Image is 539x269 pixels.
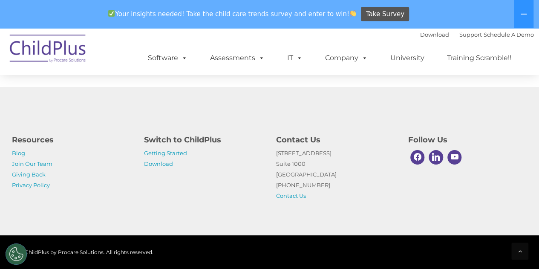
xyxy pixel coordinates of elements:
[139,49,196,67] a: Software
[459,31,482,38] a: Support
[366,7,404,22] span: Take Survey
[438,49,520,67] a: Training Scramble!!
[276,134,395,146] h4: Contact Us
[279,49,311,67] a: IT
[484,31,534,38] a: Schedule A Demo
[350,10,356,17] img: 👏
[6,249,153,255] span: © 2025 ChildPlus by Procare Solutions. All rights reserved.
[108,10,115,17] img: ✅
[276,148,395,201] p: [STREET_ADDRESS] Suite 1000 [GEOGRAPHIC_DATA] [PHONE_NUMBER]
[408,148,427,167] a: Facebook
[12,134,131,146] h4: Resources
[12,160,52,167] a: Join Our Team
[6,243,27,265] button: Cookies Settings
[420,31,534,38] font: |
[427,148,445,167] a: Linkedin
[6,29,91,71] img: ChildPlus by Procare Solutions
[408,134,527,146] h4: Follow Us
[12,150,25,156] a: Blog
[317,49,376,67] a: Company
[105,6,360,22] span: Your insights needed! Take the child care trends survey and enter to win!
[420,31,449,38] a: Download
[202,49,273,67] a: Assessments
[445,148,464,167] a: Youtube
[144,160,173,167] a: Download
[12,171,46,178] a: Giving Back
[12,182,50,188] a: Privacy Policy
[361,7,409,22] a: Take Survey
[276,192,306,199] a: Contact Us
[144,150,187,156] a: Getting Started
[144,134,263,146] h4: Switch to ChildPlus
[382,49,433,67] a: University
